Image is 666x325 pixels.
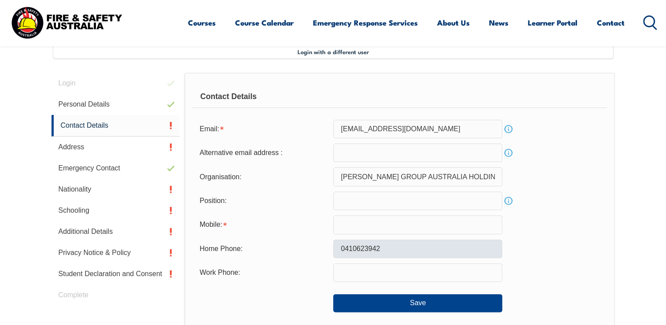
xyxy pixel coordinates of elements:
[52,115,180,137] a: Contact Details
[52,242,180,263] a: Privacy Notice & Policy
[298,48,369,55] span: Login with a different user
[502,147,515,159] a: Info
[52,179,180,200] a: Nationality
[192,144,333,161] div: Alternative email address :
[235,11,294,34] a: Course Calendar
[52,221,180,242] a: Additional Details
[192,216,333,233] div: Mobile is required.
[502,123,515,135] a: Info
[192,240,333,257] div: Home Phone:
[188,11,216,34] a: Courses
[333,215,502,234] input: Mobile numbers must be numeric, 10 characters and contain no spaces.
[52,263,180,284] a: Student Declaration and Consent
[489,11,508,34] a: News
[192,168,333,185] div: Organisation:
[52,158,180,179] a: Emergency Contact
[502,195,515,207] a: Info
[192,121,333,137] div: Email is required.
[52,94,180,115] a: Personal Details
[333,294,502,312] button: Save
[192,192,333,209] div: Position:
[192,264,333,281] div: Work Phone:
[192,86,607,108] div: Contact Details
[333,240,502,258] input: Phone numbers must be numeric, 10 characters and contain no spaces.
[597,11,625,34] a: Contact
[333,263,502,282] input: Phone numbers must be numeric, 10 characters and contain no spaces.
[52,200,180,221] a: Schooling
[313,11,418,34] a: Emergency Response Services
[52,137,180,158] a: Address
[437,11,470,34] a: About Us
[528,11,578,34] a: Learner Portal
